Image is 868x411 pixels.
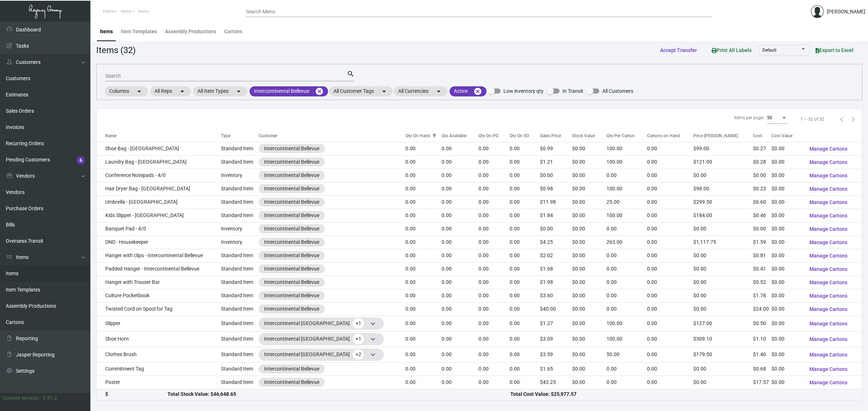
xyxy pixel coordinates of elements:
mat-icon: cancel [315,87,324,96]
mat-chip: All Customer Tags [329,86,393,96]
span: Manage Cartons [809,253,847,259]
td: $0.52 [753,276,772,289]
mat-chip: All Currencies [394,86,447,96]
td: 0.00 [478,169,509,182]
div: Name [105,133,221,139]
mat-icon: arrow_drop_down [178,87,187,96]
span: Accept Transfer [660,47,697,53]
td: 0.00 [442,169,478,182]
div: Intercontinental Bellevue [264,278,319,286]
td: 0.00 [510,289,540,302]
td: $1.98 [540,276,572,289]
td: 0.00 [442,235,478,249]
td: 0.00 [442,142,478,155]
img: admin@bootstrapmaster.com [811,5,824,18]
td: 0.00 [478,289,509,302]
td: 0.00 [607,302,647,316]
button: Manage Cartons [804,156,853,169]
td: 100.00 [607,209,647,222]
td: 0.00 [647,169,693,182]
div: Qty Per Carton [607,133,635,139]
td: 0.00 [607,249,647,262]
td: $184.00 [693,209,753,222]
td: $0.00 [771,195,804,209]
mat-icon: search [347,70,354,78]
td: Umbrella - [GEOGRAPHIC_DATA] [97,195,221,209]
td: 0.00 [442,209,478,222]
td: Standard Item [221,155,259,169]
button: Manage Cartons [804,169,853,182]
td: 0.00 [405,155,442,169]
td: $0.00 [693,276,753,289]
td: 0.00 [478,276,509,289]
td: $0.00 [753,222,772,235]
td: 0.00 [478,182,509,195]
span: Manage Cartons [809,306,847,312]
button: Manage Cartons [804,276,853,289]
td: 0.00 [478,209,509,222]
button: Manage Cartons [804,376,853,389]
mat-chip: Intercontinental Bellevue [250,86,328,96]
td: 0.00 [405,262,442,276]
div: [PERSON_NAME] [827,8,865,16]
span: Manage Cartons [809,239,847,245]
td: $0.23 [753,182,772,195]
td: $0.00 [771,289,804,302]
div: Intercontinental Bellevue [264,185,319,192]
td: $40.00 [540,302,572,316]
td: 0.00 [478,155,509,169]
div: Cost Value [771,133,792,139]
td: 0.00 [478,222,509,235]
button: Manage Cartons [804,303,853,316]
div: Intercontinental Bellevue [264,238,319,246]
button: Manage Cartons [804,196,853,209]
td: $0.00 [572,169,607,182]
span: All Customers [602,87,633,95]
td: $1.21 [540,155,572,169]
td: Standard Item [221,209,259,222]
td: Slipper [97,316,221,331]
td: $1.78 [753,289,772,302]
td: $0.00 [753,169,772,182]
mat-icon: arrow_drop_down [135,87,144,96]
td: 0.00 [442,276,478,289]
div: Qty On SO [510,133,529,139]
div: Price [PERSON_NAME] [693,133,738,139]
span: Manage Cartons [809,366,847,372]
td: $0.28 [753,155,772,169]
td: 0.00 [510,142,540,155]
div: Intercontinental Bellevue [264,158,319,166]
td: 0.00 [510,316,540,331]
span: Low inventory qty [503,87,544,95]
td: 100.00 [607,155,647,169]
td: $1.59 [753,235,772,249]
td: $0.99 [540,142,572,155]
td: $0.00 [771,262,804,276]
span: Manage Cartons [809,280,847,285]
td: Hanger with clips - Intercontinental Bellevue [97,249,221,262]
span: Manage Cartons [809,380,847,385]
div: Sales Price [540,133,572,139]
mat-chip: All Item Types [193,86,247,96]
td: $0.00 [572,262,607,276]
div: Item Templates [121,28,157,35]
div: Cartons on Hand [647,133,680,139]
td: 0.00 [478,142,509,155]
td: 0.00 [405,169,442,182]
button: Previous page [836,113,847,125]
td: Culture Pocketbook [97,289,221,302]
div: Intercontinental Bellevue [264,252,319,259]
td: 0.00 [510,195,540,209]
td: $99.00 [693,142,753,155]
td: 0.00 [405,235,442,249]
td: $0.00 [572,316,607,331]
td: $0.00 [693,289,753,302]
button: Manage Cartons [804,249,853,262]
td: $0.00 [572,142,607,155]
div: Items (32) [96,44,136,57]
div: Cartons on Hand [647,133,693,139]
mat-chip: Active [450,86,486,96]
td: $121.00 [693,155,753,169]
span: Print All Labels [711,47,752,53]
td: $0.46 [753,209,772,222]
